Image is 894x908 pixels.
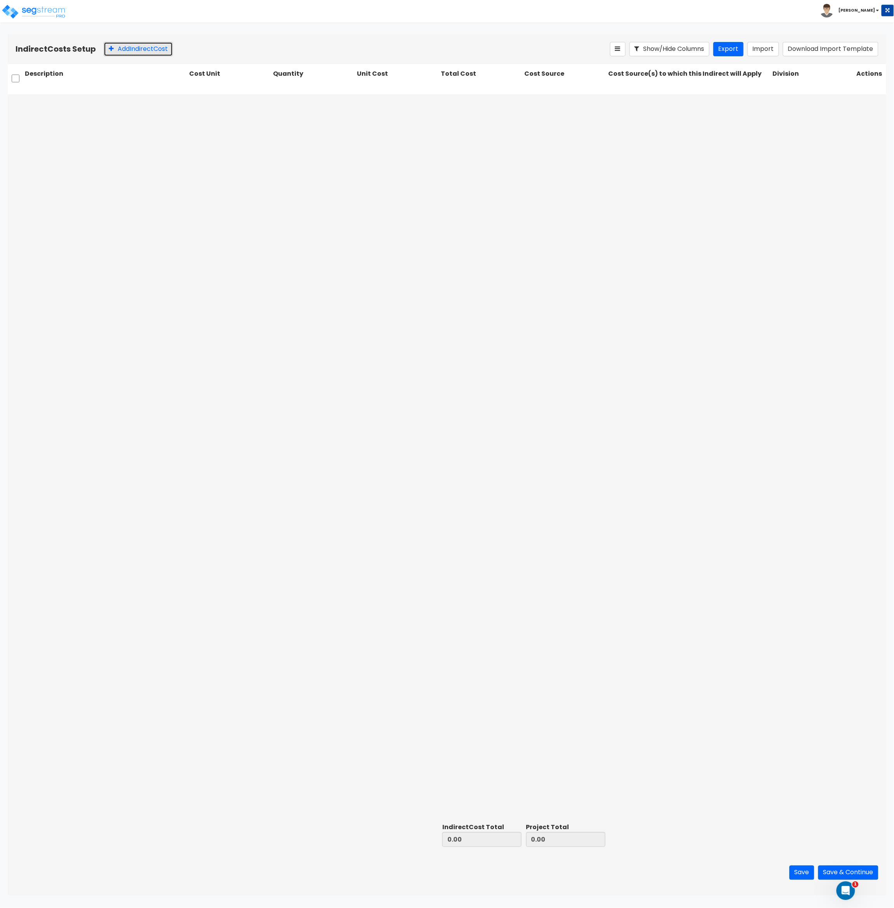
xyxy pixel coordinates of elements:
button: Show/Hide Columns [630,42,710,56]
iframe: Intercom live chat [837,882,855,900]
b: Indirect Costs Setup [16,43,96,54]
div: Cost Source(s) to which this Indirect will Apply [607,68,772,87]
button: Reorder Items [610,42,626,56]
div: Project Total [526,823,605,832]
button: Import [748,42,779,56]
button: Download Import Template [783,42,878,56]
span: 1 [852,882,859,888]
div: Indirect Cost Total [442,823,522,832]
div: Quantity [271,68,355,87]
img: avatar.png [820,4,834,17]
div: Actions [855,68,886,87]
div: Division [771,68,855,87]
div: Total Cost [439,68,523,87]
button: Save & Continue [818,866,878,880]
button: Save [790,866,814,880]
button: Export [713,42,744,56]
button: AddIndirectCost [104,42,173,56]
div: Description [23,68,188,87]
div: Unit Cost [355,68,439,87]
img: logo_pro_r.png [1,4,67,19]
div: Cost Unit [188,68,272,87]
div: Cost Source [523,68,607,87]
b: [PERSON_NAME] [839,7,875,13]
